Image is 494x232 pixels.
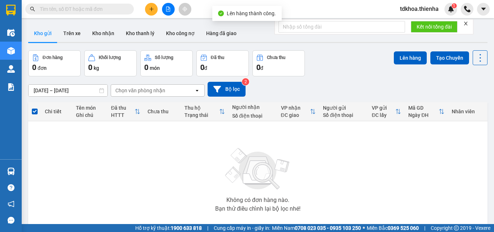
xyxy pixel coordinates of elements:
[144,63,148,72] span: 0
[278,21,405,33] input: Nhập số tổng đài
[8,201,14,207] span: notification
[86,25,120,42] button: Kho nhận
[480,6,487,12] span: caret-down
[452,109,484,114] div: Nhân viên
[363,227,365,229] span: ⚪️
[207,224,208,232] span: |
[7,168,15,175] img: warehouse-icon
[208,82,246,97] button: Bộ lọc
[323,105,365,111] div: Người gửi
[214,224,270,232] span: Cung cấp máy in - giấy in:
[227,10,276,16] span: Lên hàng thành công.
[218,10,224,16] span: check-circle
[120,25,160,42] button: Kho thanh lý
[372,105,395,111] div: VP gửi
[232,113,274,119] div: Số điện thoại
[448,6,454,12] img: icon-new-feature
[232,104,274,110] div: Người nhận
[267,55,285,60] div: Chưa thu
[277,102,320,121] th: Toggle SortBy
[84,50,137,76] button: Khối lượng0kg
[281,105,310,111] div: VP nhận
[226,197,289,203] div: Không có đơn hàng nào.
[99,55,121,60] div: Khối lượng
[160,25,200,42] button: Kho công nợ
[28,50,81,76] button: Đơn hàng0đơn
[7,83,15,91] img: solution-icon
[222,144,294,194] img: svg+xml;base64,PHN2ZyBjbGFzcz0ibGlzdC1wbHVnX19zdmciIHhtbG5zPSJodHRwOi8vd3d3LnczLm9yZy8yMDAwL3N2Zy...
[408,112,439,118] div: Ngày ĐH
[28,25,58,42] button: Kho gửi
[7,65,15,73] img: warehouse-icon
[107,102,144,121] th: Toggle SortBy
[115,87,165,94] div: Chọn văn phòng nhận
[194,88,200,93] svg: open
[30,7,35,12] span: search
[149,7,154,12] span: plus
[196,50,249,76] button: Đã thu0đ
[76,112,104,118] div: Ghi chú
[408,105,439,111] div: Mã GD
[211,55,224,60] div: Đã thu
[76,105,104,111] div: Tên món
[454,225,459,231] span: copyright
[411,21,457,33] button: Kết nối tổng đài
[135,224,202,232] span: Hỗ trợ kỹ thuật:
[452,3,457,8] sup: 1
[417,23,452,31] span: Kết nối tổng đài
[388,225,419,231] strong: 0369 525 060
[295,225,361,231] strong: 0708 023 035 - 0935 103 250
[155,55,173,60] div: Số lượng
[184,105,219,111] div: Thu hộ
[8,217,14,224] span: message
[200,25,242,42] button: Hàng đã giao
[184,112,219,118] div: Trạng thái
[272,224,361,232] span: Miền Nam
[140,50,193,76] button: Số lượng0món
[29,85,107,96] input: Select a date range.
[405,102,448,121] th: Toggle SortBy
[215,206,301,212] div: Bạn thử điều chỉnh lại bộ lọc nhé!
[43,55,63,60] div: Đơn hàng
[171,225,202,231] strong: 1900 633 818
[242,78,249,85] sup: 2
[463,21,468,26] span: close
[182,7,187,12] span: aim
[281,112,310,118] div: ĐC giao
[32,63,36,72] span: 0
[260,65,263,71] span: đ
[424,224,425,232] span: |
[200,63,204,72] span: 0
[368,102,405,121] th: Toggle SortBy
[162,3,175,16] button: file-add
[394,51,427,64] button: Lên hàng
[430,51,469,64] button: Tạo Chuyến
[45,109,69,114] div: Chi tiết
[453,3,455,8] span: 1
[8,184,14,191] span: question-circle
[323,112,365,118] div: Số điện thoại
[367,224,419,232] span: Miền Bắc
[477,3,490,16] button: caret-down
[150,65,160,71] span: món
[148,109,177,114] div: Chưa thu
[179,3,191,16] button: aim
[111,105,135,111] div: Đã thu
[464,6,470,12] img: phone-icon
[7,47,15,55] img: warehouse-icon
[7,29,15,37] img: warehouse-icon
[111,112,135,118] div: HTTT
[204,65,207,71] span: đ
[6,5,16,16] img: logo-vxr
[394,4,444,13] span: tdkhoa.thienha
[372,112,395,118] div: ĐC lấy
[145,3,158,16] button: plus
[181,102,229,121] th: Toggle SortBy
[94,65,99,71] span: kg
[252,50,305,76] button: Chưa thu0đ
[166,7,171,12] span: file-add
[256,63,260,72] span: 0
[88,63,92,72] span: 0
[58,25,86,42] button: Trên xe
[38,65,47,71] span: đơn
